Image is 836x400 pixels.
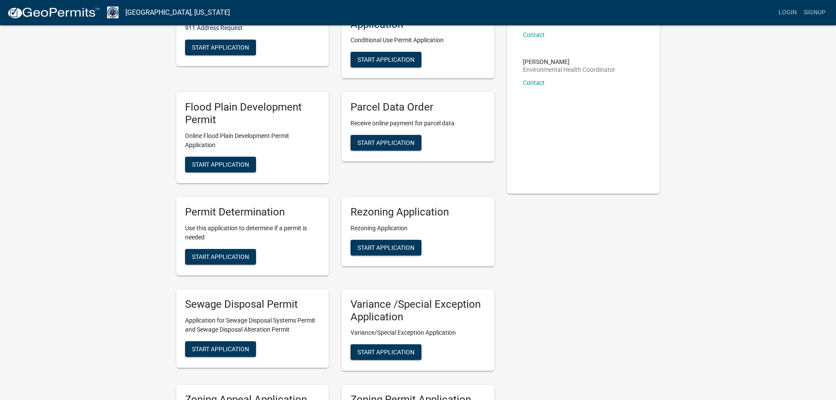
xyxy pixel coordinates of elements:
[351,206,485,218] h5: Rezoning Application
[185,249,256,265] button: Start Application
[357,349,415,356] span: Start Application
[185,341,256,357] button: Start Application
[107,7,118,18] img: Henry County, Iowa
[351,298,485,323] h5: Variance /Special Exception Application
[351,135,421,151] button: Start Application
[185,40,256,55] button: Start Application
[351,240,421,255] button: Start Application
[523,31,545,38] a: Contact
[185,101,320,126] h5: Flood Plain Development Permit
[357,139,415,146] span: Start Application
[185,224,320,242] p: Use this application to determine if a permit is needed
[351,119,485,128] p: Receive online payment for parcel data
[351,344,421,360] button: Start Application
[351,36,485,45] p: Conditional Use Permit Application
[125,5,230,20] a: [GEOGRAPHIC_DATA], [US_STATE]
[351,52,421,67] button: Start Application
[192,345,249,352] span: Start Application
[185,298,320,311] h5: Sewage Disposal Permit
[185,24,320,33] p: 911 Address Request
[523,79,545,86] a: Contact
[192,44,249,50] span: Start Application
[185,316,320,334] p: Application for Sewage Disposal Systems Permit and Sewage Disposal Alteration Permit
[775,4,800,21] a: Login
[351,101,485,114] h5: Parcel Data Order
[523,67,615,73] p: Environmental Health Coordinator
[351,328,485,337] p: Variance/Special Exception Application
[185,206,320,218] h5: Permit Determination
[185,131,320,150] p: Online Flood Plain Development Permit Application
[192,161,249,168] span: Start Application
[185,157,256,172] button: Start Application
[523,59,615,65] p: [PERSON_NAME]
[351,224,485,233] p: Rezoning Application
[357,56,415,63] span: Start Application
[800,4,829,21] a: Signup
[357,244,415,251] span: Start Application
[192,253,249,260] span: Start Application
